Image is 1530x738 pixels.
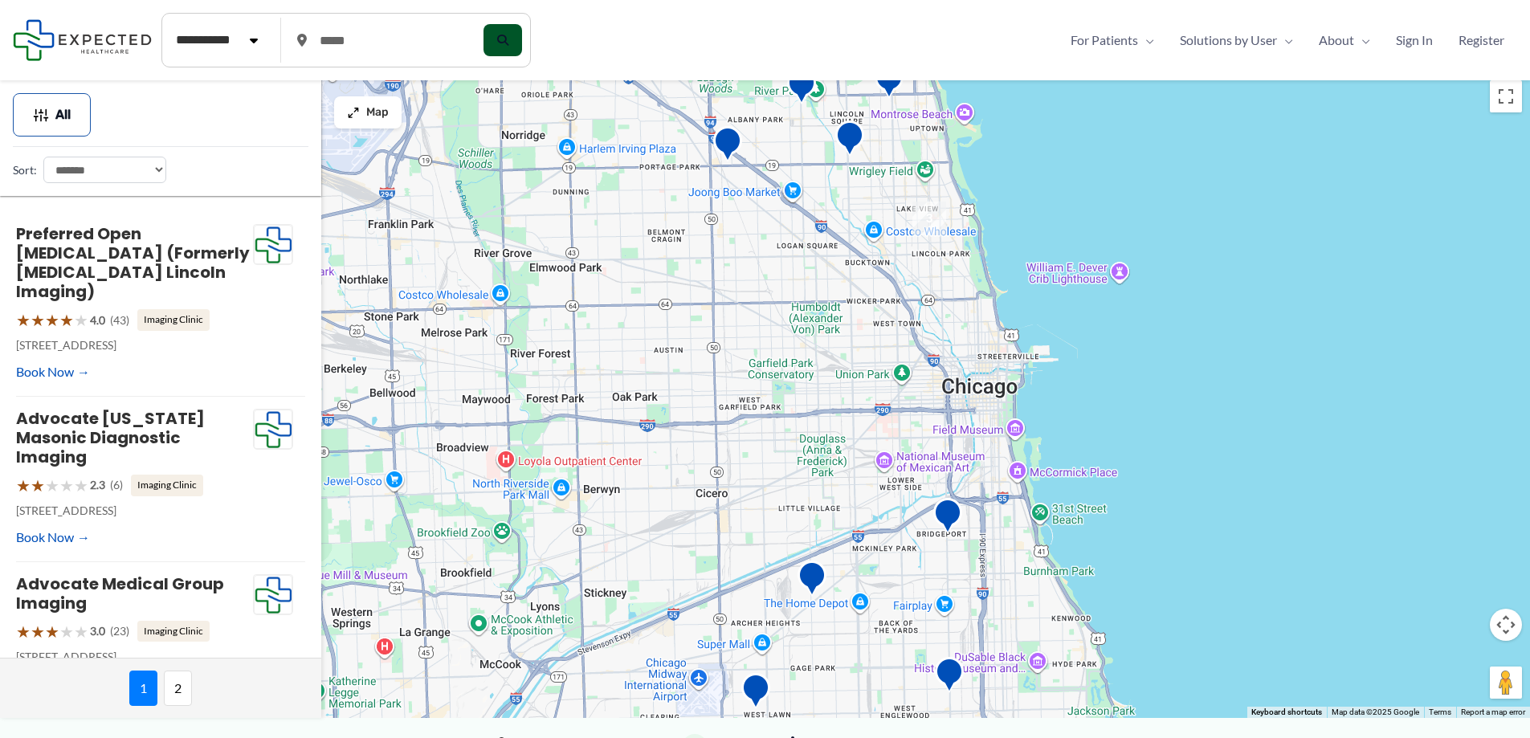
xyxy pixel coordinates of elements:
span: Register [1459,28,1504,52]
img: Expected Healthcare Logo [254,225,292,265]
a: Solutions by UserMenu Toggle [1167,28,1306,52]
span: ★ [31,617,45,646]
span: ★ [59,617,74,646]
button: Map [334,96,402,128]
span: ★ [16,305,31,335]
span: (23) [110,621,129,642]
span: For Patients [1071,28,1138,52]
label: Sort: [13,160,37,181]
span: (43) [110,310,129,331]
a: AboutMenu Toggle [1306,28,1383,52]
div: Preferred Open MRI (Formerly MRI Lincoln Imaging) [787,68,816,109]
span: ★ [45,471,59,500]
button: All [13,93,91,137]
a: Advocate Medical Group Imaging [16,573,224,614]
span: ★ [59,471,74,500]
img: Filter [33,107,49,123]
a: Report a map error [1461,707,1525,716]
button: Keyboard shortcuts [1251,707,1322,718]
div: Northwestern Medicine Diagnostic Imaging Old Irving Park [713,126,742,167]
span: ★ [31,471,45,500]
span: (6) [110,475,123,495]
a: Register [1446,28,1517,52]
span: All [55,109,71,120]
div: 3 [912,202,946,235]
span: ★ [16,617,31,646]
a: Sign In [1383,28,1446,52]
div: Methodist Hospital Chicago Radiology Department [875,63,904,104]
span: 2.3 [90,475,105,495]
a: Book Now [16,360,90,384]
a: For PatientsMenu Toggle [1058,28,1167,52]
a: Terms [1429,707,1451,716]
span: Imaging Clinic [131,475,203,495]
span: About [1319,28,1354,52]
button: Drag Pegman onto the map to open Street View [1490,667,1522,699]
span: Solutions by User [1180,28,1277,52]
a: Advocate [US_STATE] Masonic Diagnostic Imaging [16,407,205,468]
a: Preferred Open [MEDICAL_DATA] (Formerly [MEDICAL_DATA] Lincoln Imaging) [16,222,250,303]
div: Advocate Medical Group Imaging [835,120,864,161]
p: [STREET_ADDRESS] [16,646,253,667]
span: Menu Toggle [1138,28,1154,52]
span: 3.0 [90,621,105,642]
img: Expected Healthcare Logo [254,575,292,615]
span: Map [366,106,389,120]
span: Imaging Clinic [137,621,210,642]
span: ★ [59,305,74,335]
span: ★ [31,305,45,335]
img: Expected Healthcare Logo - side, dark font, small [13,19,152,60]
a: Book Now [16,525,90,549]
span: 1 [129,671,157,706]
p: [STREET_ADDRESS] [16,335,253,356]
span: Menu Toggle [1354,28,1370,52]
span: ★ [16,471,31,500]
span: Map data ©2025 Google [1332,707,1419,716]
span: Sign In [1396,28,1433,52]
div: My Baby Debut 3D 4D HD Ultrasound [933,498,962,539]
img: Expected Healthcare Logo [254,410,292,450]
span: ★ [45,617,59,646]
img: Maximize [347,106,360,119]
button: Map camera controls [1490,609,1522,641]
span: ★ [45,305,59,335]
p: [STREET_ADDRESS] [16,500,253,521]
span: ★ [74,617,88,646]
span: ★ [74,305,88,335]
button: Toggle fullscreen view [1490,80,1522,112]
div: American MRI [798,561,826,601]
div: Preferred Open Mri [741,673,770,714]
span: Menu Toggle [1277,28,1293,52]
div: Rockford Medical Imaging [935,657,964,698]
span: ★ [74,471,88,500]
span: Imaging Clinic [137,309,210,330]
span: 4.0 [90,310,105,331]
span: 2 [164,671,192,706]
